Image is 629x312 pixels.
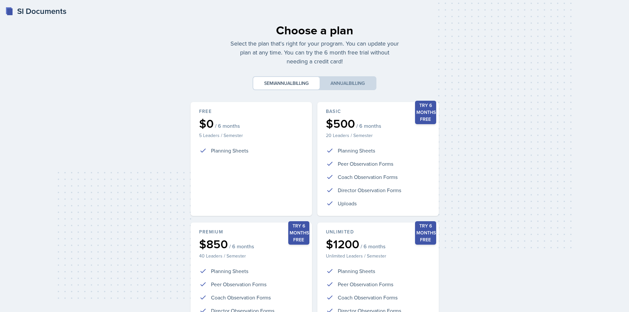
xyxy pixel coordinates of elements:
[211,147,248,155] p: Planning Sheets
[415,101,436,124] div: Try 6 months free
[326,118,430,129] div: $500
[338,267,375,275] p: Planning Sheets
[338,173,398,181] p: Coach Observation Forms
[199,132,303,139] p: 5 Leaders / Semester
[211,294,271,301] p: Coach Observation Forms
[415,221,436,245] div: Try 6 months free
[326,228,430,235] div: Unlimited
[199,253,303,259] p: 40 Leaders / Semester
[253,77,320,89] button: Semiannualbilling
[211,280,266,288] p: Peer Observation Forms
[326,238,430,250] div: $1200
[338,294,398,301] p: Coach Observation Forms
[326,253,430,259] p: Unlimited Leaders / Semester
[199,108,303,115] div: Free
[349,80,365,87] span: billing
[293,80,309,87] span: billing
[230,39,399,66] p: Select the plan that's right for your program. You can update your plan at any time. You can try ...
[215,122,240,129] span: / 6 months
[229,243,254,250] span: / 6 months
[199,228,303,235] div: Premium
[199,118,303,129] div: $0
[356,122,381,129] span: / 6 months
[338,147,375,155] p: Planning Sheets
[320,77,376,89] button: Annualbilling
[338,160,393,168] p: Peer Observation Forms
[326,108,430,115] div: Basic
[326,132,430,139] p: 20 Leaders / Semester
[230,21,399,39] div: Choose a plan
[338,186,401,194] p: Director Observation Forms
[338,280,393,288] p: Peer Observation Forms
[211,267,248,275] p: Planning Sheets
[361,243,385,250] span: / 6 months
[338,199,357,207] p: Uploads
[288,221,309,245] div: Try 6 months free
[5,5,66,17] a: SI Documents
[199,238,303,250] div: $850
